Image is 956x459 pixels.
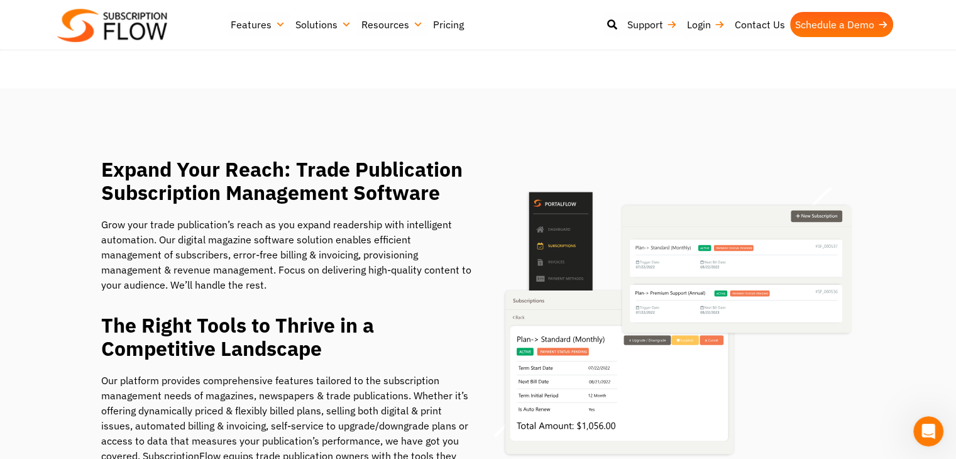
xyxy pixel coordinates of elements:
[730,12,790,37] a: Contact Us
[290,12,356,37] a: Solutions
[356,12,428,37] a: Resources
[101,217,472,292] p: Grow your trade publication’s reach as you expand readership with intelligent automation. Our dig...
[622,12,682,37] a: Support
[57,9,167,42] img: Subscriptionflow
[682,12,730,37] a: Login
[494,187,855,458] img: banner-images2
[101,158,472,204] h2: Expand Your Reach: Trade Publication Subscription Management Software
[428,12,469,37] a: Pricing
[913,416,943,446] iframe: Intercom live chat
[101,314,472,360] h2: The Right Tools to Thrive in a Competitive Landscape
[226,12,290,37] a: Features
[790,12,893,37] a: Schedule a Demo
